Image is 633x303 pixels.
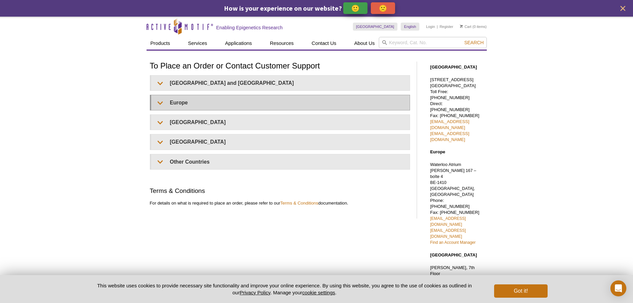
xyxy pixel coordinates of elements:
[280,201,318,206] a: Terms & Conditions
[216,25,283,31] h2: Enabling Epigenetics Research
[401,23,419,31] a: English
[350,37,379,50] a: About Us
[430,252,477,257] strong: [GEOGRAPHIC_DATA]
[266,37,298,50] a: Resources
[151,95,410,110] summary: Europe
[86,282,483,296] p: This website uses cookies to provide necessary site functionality and improve your online experie...
[150,62,410,71] h1: To Place an Order or Contact Customer Support
[430,65,477,70] strong: [GEOGRAPHIC_DATA]
[462,40,485,46] button: Search
[437,23,438,31] li: |
[460,23,487,31] li: (0 items)
[151,115,410,130] summary: [GEOGRAPHIC_DATA]
[430,119,470,130] a: [EMAIL_ADDRESS][DOMAIN_NAME]
[494,284,547,298] button: Got it!
[619,4,627,13] button: close
[150,200,410,206] p: For details on what is required to place an order, please refer to our documentation.
[610,280,626,296] div: Open Intercom Messenger
[147,37,174,50] a: Products
[308,37,340,50] a: Contact Us
[430,168,476,197] span: [PERSON_NAME] 167 – boîte 4 BE-1410 [GEOGRAPHIC_DATA], [GEOGRAPHIC_DATA]
[151,134,410,149] summary: [GEOGRAPHIC_DATA]
[430,228,466,239] a: [EMAIL_ADDRESS][DOMAIN_NAME]
[151,154,410,169] summary: Other Countries
[440,24,453,29] a: Register
[353,23,398,31] a: [GEOGRAPHIC_DATA]
[460,24,472,29] a: Cart
[430,131,470,142] a: [EMAIL_ADDRESS][DOMAIN_NAME]
[221,37,256,50] a: Applications
[184,37,211,50] a: Services
[379,37,487,48] input: Keyword, Cat. No.
[379,4,387,12] p: 🙁
[224,4,342,12] span: How is your experience on our website?
[430,77,483,143] p: [STREET_ADDRESS] [GEOGRAPHIC_DATA] Toll Free: [PHONE_NUMBER] Direct: [PHONE_NUMBER] Fax: [PHONE_N...
[351,4,360,12] p: 🙂
[151,76,410,90] summary: [GEOGRAPHIC_DATA] and [GEOGRAPHIC_DATA]
[430,240,476,245] a: Find an Account Manager
[430,149,445,154] strong: Europe
[302,290,335,295] button: cookie settings
[460,25,463,28] img: Your Cart
[430,216,466,227] a: [EMAIL_ADDRESS][DOMAIN_NAME]
[430,162,483,245] p: Waterloo Atrium Phone: [PHONE_NUMBER] Fax: [PHONE_NUMBER]
[240,290,270,295] a: Privacy Policy
[426,24,435,29] a: Login
[464,40,483,45] span: Search
[150,186,410,195] h2: Terms & Conditions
